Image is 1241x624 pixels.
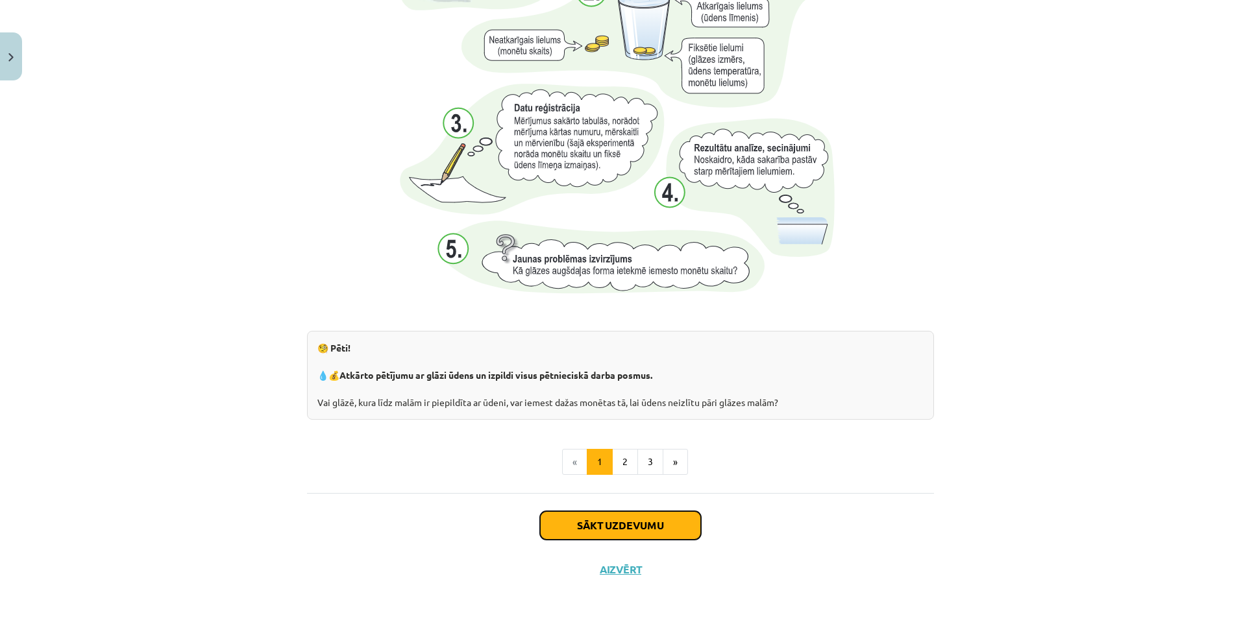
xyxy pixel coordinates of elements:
[339,369,652,381] strong: Atkārto pētījumu ar glāzi ūdens un izpildi visus pētnieciskā darba posmus.
[637,449,663,475] button: 3
[8,53,14,62] img: icon-close-lesson-0947bae3869378f0d4975bcd49f059093ad1ed9edebbc8119c70593378902aed.svg
[317,342,350,354] strong: 🧐 Pēti!
[587,449,613,475] button: 1
[663,449,688,475] button: »
[307,449,934,475] nav: Page navigation example
[307,331,934,420] div: 💧💰 Vai glāzē, kura līdz malām ir piepildīta ar ūdeni, var iemest dažas monētas tā, lai ūdens neiz...
[612,449,638,475] button: 2
[540,511,701,540] button: Sākt uzdevumu
[596,563,645,576] button: Aizvērt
